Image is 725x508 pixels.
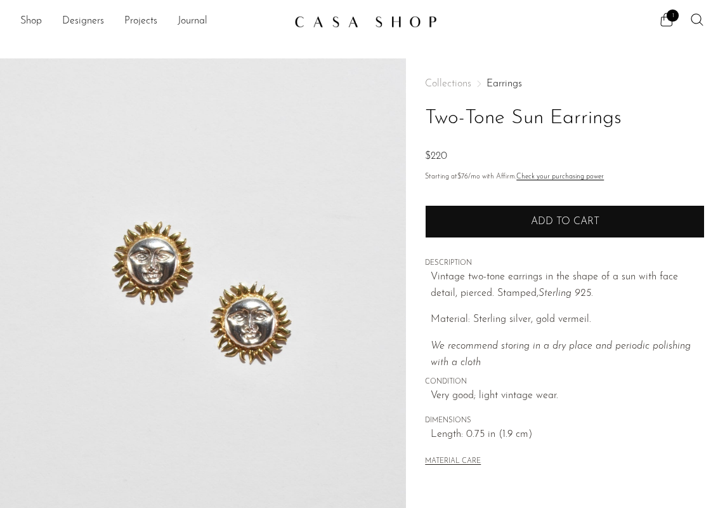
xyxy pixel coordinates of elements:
[425,79,705,89] nav: Breadcrumbs
[425,258,705,269] span: DESCRIPTION
[62,13,104,30] a: Designers
[20,11,284,32] ul: NEW HEADER MENU
[487,79,522,89] a: Earrings
[425,79,471,89] span: Collections
[516,173,604,180] a: Check your purchasing power - Learn more about Affirm Financing (opens in modal)
[425,102,705,135] h1: Two-Tone Sun Earrings
[20,13,42,30] a: Shop
[667,10,679,22] span: 1
[431,427,705,443] span: Length: 0.75 in (1.9 cm)
[178,13,207,30] a: Journal
[425,171,705,183] p: Starting at /mo with Affirm.
[431,341,691,368] i: We recommend storing in a dry place and periodic polishing with a cloth
[457,173,468,180] span: $76
[124,13,157,30] a: Projects
[425,205,705,238] button: Add to cart
[425,415,705,427] span: DIMENSIONS
[425,377,705,388] span: CONDITION
[431,388,705,404] span: Very good; light vintage wear.
[431,312,705,328] p: Material: Sterling silver, gold vermeil.
[425,457,481,467] button: MATERIAL CARE
[20,11,284,32] nav: Desktop navigation
[425,151,447,161] span: $220
[531,216,599,228] span: Add to cart
[539,288,593,298] em: Sterling 925.
[431,269,705,302] p: Vintage two-tone earrings in the shape of a sun with face detail, pierced. Stamped,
